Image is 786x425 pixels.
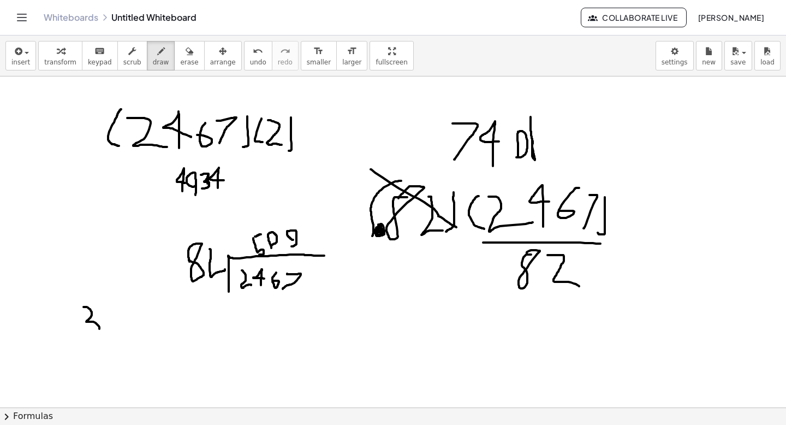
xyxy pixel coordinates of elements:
span: Collaborate Live [590,13,677,22]
span: settings [662,58,688,66]
button: insert [5,41,36,70]
span: load [760,58,775,66]
span: erase [180,58,198,66]
span: [PERSON_NAME] [698,13,764,22]
button: redoredo [272,41,299,70]
span: larger [342,58,361,66]
span: undo [250,58,266,66]
i: undo [253,45,263,58]
a: Whiteboards [44,12,98,23]
i: keyboard [94,45,105,58]
button: scrub [117,41,147,70]
button: undoundo [244,41,272,70]
span: keypad [88,58,112,66]
button: keyboardkeypad [82,41,118,70]
span: scrub [123,58,141,66]
span: arrange [210,58,236,66]
button: Collaborate Live [581,8,687,27]
span: transform [44,58,76,66]
button: save [724,41,752,70]
button: new [696,41,722,70]
button: settings [656,41,694,70]
button: load [754,41,781,70]
i: format_size [313,45,324,58]
span: fullscreen [376,58,407,66]
button: arrange [204,41,242,70]
button: format_sizesmaller [301,41,337,70]
button: erase [174,41,204,70]
i: redo [280,45,290,58]
button: draw [147,41,175,70]
span: smaller [307,58,331,66]
button: format_sizelarger [336,41,367,70]
span: new [702,58,716,66]
button: [PERSON_NAME] [689,8,773,27]
button: Toggle navigation [13,9,31,26]
span: draw [153,58,169,66]
span: save [730,58,746,66]
span: insert [11,58,30,66]
i: format_size [347,45,357,58]
button: transform [38,41,82,70]
button: fullscreen [370,41,413,70]
span: redo [278,58,293,66]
